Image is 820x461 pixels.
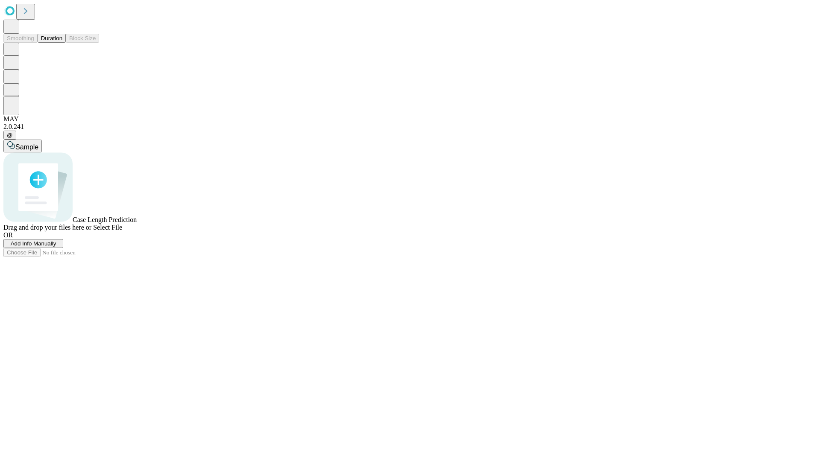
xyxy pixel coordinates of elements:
[11,240,56,247] span: Add Info Manually
[7,132,13,138] span: @
[3,231,13,239] span: OR
[3,131,16,140] button: @
[66,34,99,43] button: Block Size
[3,224,91,231] span: Drag and drop your files here or
[3,239,63,248] button: Add Info Manually
[3,140,42,152] button: Sample
[93,224,122,231] span: Select File
[73,216,137,223] span: Case Length Prediction
[3,123,817,131] div: 2.0.241
[3,115,817,123] div: MAY
[15,143,38,151] span: Sample
[3,34,38,43] button: Smoothing
[38,34,66,43] button: Duration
